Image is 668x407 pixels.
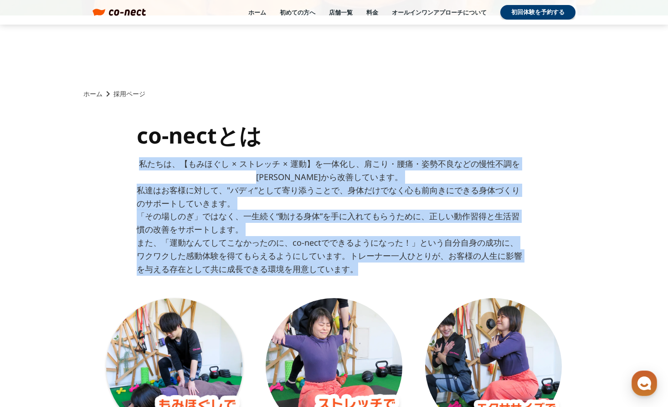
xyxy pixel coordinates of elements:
[137,236,522,275] p: また、「運動なんてしてこなかったのに、co-nectでできるようになった！」という自分自身の成功に、ワクワクした感動体験を得てもらえるようにしています。トレーナー一人ひとりが、お客様の人生に影響...
[137,184,522,236] p: 私達はお客様に対して、"バディ”として寄り添うことで、身体だけでなく心も前向きにできる身体づくりのサポートしていきます。 「その場しのぎ」ではなく、一生続く“動ける身体”を手に入れてもらうために...
[500,5,576,20] a: 初回体験を予約する
[23,303,40,310] span: ホーム
[248,8,266,16] a: ホーム
[83,89,103,98] a: ホーム
[366,8,378,16] a: 料金
[60,289,118,312] a: チャット
[329,8,353,16] a: 店舗一覧
[280,8,315,16] a: 初めての方へ
[141,303,152,310] span: 設定
[118,289,175,312] a: 設定
[113,89,145,98] p: 採用ページ
[3,289,60,312] a: ホーム
[137,122,262,149] h2: co-nectとは
[137,157,522,184] p: 私たちは、【もみほぐし × ストレッチ × 運動】を一体化し、肩こり・腰痛・姿勢不良などの慢性不調を[PERSON_NAME]から改善しています。
[392,8,487,16] a: オールインワンアプローチについて
[103,88,113,99] i: keyboard_arrow_right
[78,303,100,310] span: チャット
